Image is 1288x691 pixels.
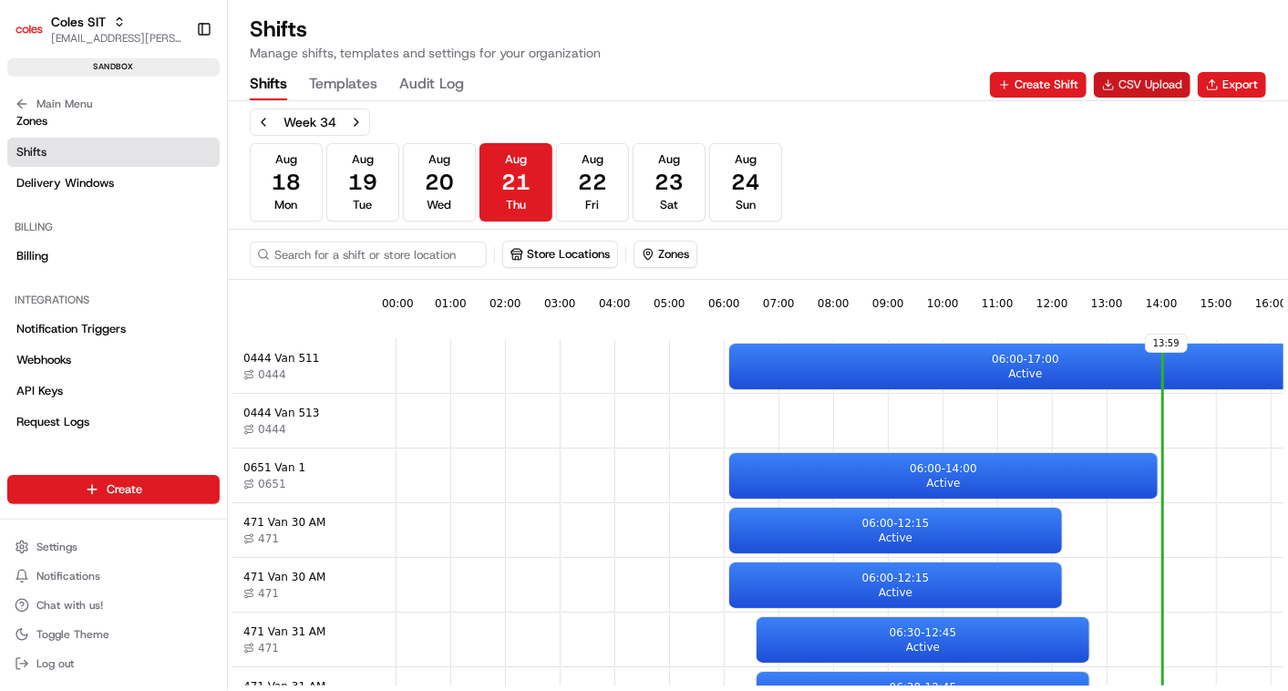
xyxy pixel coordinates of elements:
[556,143,629,222] button: Aug22Fri
[310,179,332,201] button: Start new chat
[990,72,1087,98] button: Create Shift
[879,531,912,545] span: Active
[344,109,369,135] button: Next week
[994,352,1058,366] p: 06:00 - 17:00
[634,241,697,268] button: Zones
[258,586,276,601] span: 471
[129,307,221,322] a: Powered byPylon
[982,296,1009,311] span: 11:00
[7,212,220,242] div: Billing
[906,640,940,655] span: Active
[154,265,169,280] div: 💻
[1255,296,1285,311] span: 16:00
[731,168,760,197] span: 24
[258,531,276,546] span: 471
[634,242,696,267] button: Zones
[243,586,276,601] button: 471
[51,13,106,31] button: Coles SIT
[501,168,531,197] span: 21
[1146,296,1176,311] span: 14:00
[586,197,600,213] span: Fri
[275,197,298,213] span: Mon
[503,242,617,267] button: Store Locations
[1200,296,1230,311] span: 15:00
[399,69,464,100] button: Audit Log
[708,296,741,311] span: 06:00
[309,69,377,100] button: Templates
[7,107,220,136] a: Zones
[243,515,323,530] span: 471 Van 30 AM
[11,256,147,289] a: 📗Knowledge Base
[348,168,377,197] span: 19
[326,143,399,222] button: Aug19Tue
[15,15,44,44] img: Coles SIT
[1094,72,1190,98] button: CSV Upload
[506,197,526,213] span: Thu
[36,627,109,642] span: Toggle Theme
[62,191,231,206] div: We're available if you need us!
[428,151,450,168] span: Aug
[258,641,276,655] span: 471
[382,296,415,311] span: 00:00
[18,72,332,101] p: Welcome 👋
[735,151,757,168] span: Aug
[1145,334,1184,353] span: 13:59
[7,622,220,647] button: Toggle Theme
[7,7,189,51] button: Coles SITColes SIT[EMAIL_ADDRESS][PERSON_NAME][PERSON_NAME][DOMAIN_NAME]
[18,265,33,280] div: 📗
[250,143,323,222] button: Aug18Mon
[7,315,220,344] a: Notification Triggers
[258,367,287,382] span: 0444
[352,151,374,168] span: Aug
[865,516,926,531] p: 06:00 - 12:15
[489,296,521,311] span: 02:00
[283,113,336,131] div: Week 34
[7,376,220,406] a: API Keys
[1009,366,1043,381] span: Active
[7,534,220,560] button: Settings
[633,143,706,222] button: Aug23Sat
[927,296,957,311] span: 10:00
[16,144,46,160] span: Shifts
[7,475,220,504] button: Create
[51,31,181,46] button: [EMAIL_ADDRESS][PERSON_NAME][PERSON_NAME][DOMAIN_NAME]
[435,296,465,311] span: 01:00
[272,168,301,197] span: 18
[7,242,220,271] a: Billing
[243,460,299,475] span: 0651 Van 1
[250,242,487,267] input: Search for a shift or store location
[1091,296,1121,311] span: 13:00
[7,91,220,117] button: Main Menu
[16,113,47,129] span: Zones
[654,168,684,197] span: 23
[36,598,103,613] span: Chat with us!
[654,296,685,311] span: 05:00
[16,414,89,430] span: Request Logs
[250,44,601,62] p: Manage shifts, templates and settings for your organization
[479,143,552,222] button: Aug21Thu
[243,406,316,420] span: 0444 Van 513
[243,422,287,437] button: 0444
[251,109,276,135] button: Previous week
[578,168,607,197] span: 22
[658,151,680,168] span: Aug
[818,296,850,311] span: 08:00
[250,15,601,44] h1: Shifts
[36,263,139,282] span: Knowledge Base
[36,97,92,111] span: Main Menu
[36,569,100,583] span: Notifications
[7,138,220,167] a: Shifts
[18,173,51,206] img: 1736555255976-a54dd68f-1ca7-489b-9aae-adbdc363a1c4
[7,563,220,589] button: Notifications
[107,481,142,498] span: Create
[36,656,74,671] span: Log out
[7,345,220,375] a: Webhooks
[16,383,63,399] span: API Keys
[891,625,954,640] p: 06:30 - 12:45
[865,571,926,585] p: 06:00 - 12:15
[709,143,782,222] button: Aug24Sun
[243,531,276,546] button: 471
[16,248,48,264] span: Billing
[172,263,293,282] span: API Documentation
[911,461,976,476] p: 06:00 - 14:00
